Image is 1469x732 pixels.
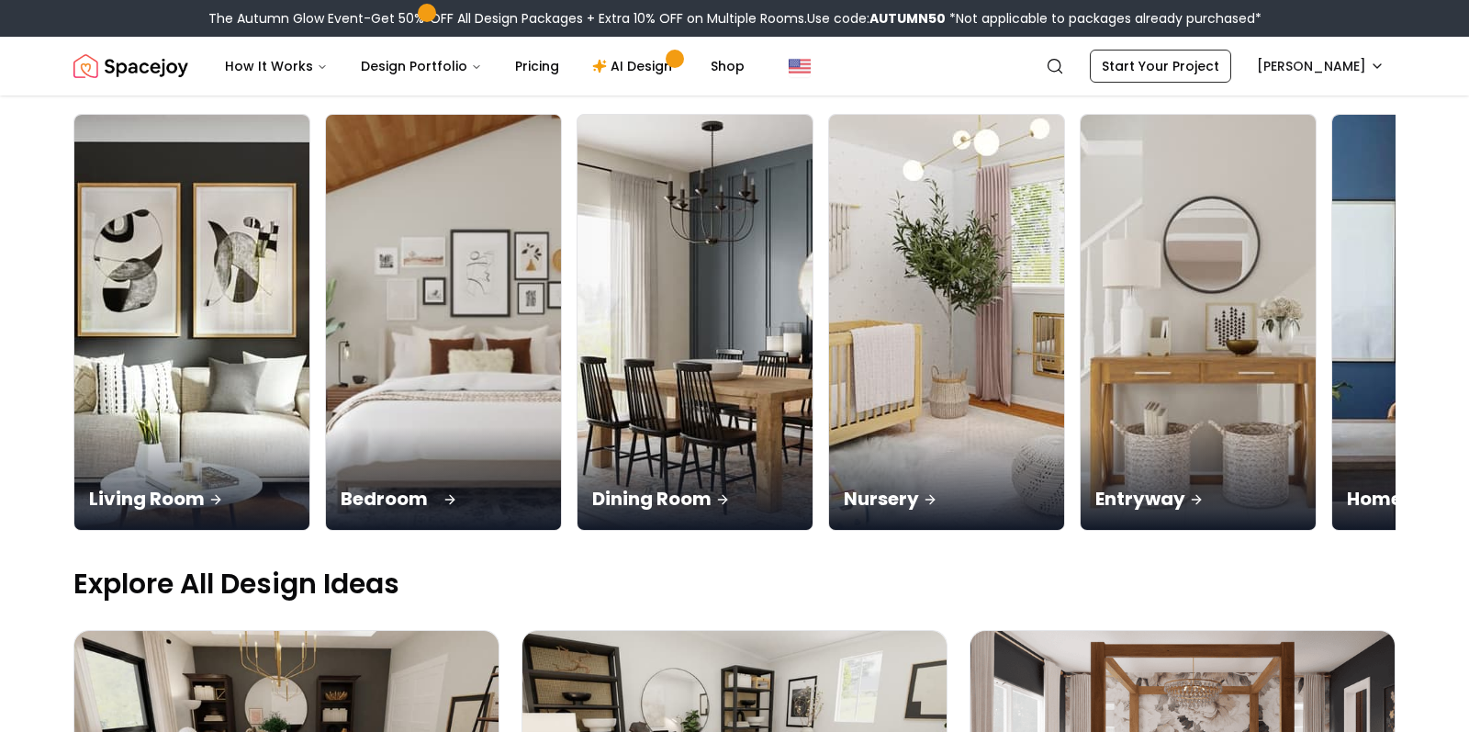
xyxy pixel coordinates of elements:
[844,486,1049,512] p: Nursery
[325,114,562,531] a: BedroomBedroom
[73,37,1396,96] nav: Global
[1081,115,1316,530] img: Entryway
[89,486,295,512] p: Living Room
[829,115,1064,530] img: Nursery
[341,486,546,512] p: Bedroom
[74,115,309,530] img: Living Room
[828,114,1065,531] a: NurseryNursery
[210,48,342,84] button: How It Works
[789,55,811,77] img: United States
[208,9,1262,28] div: The Autumn Glow Event-Get 50% OFF All Design Packages + Extra 10% OFF on Multiple Rooms.
[807,9,946,28] span: Use code:
[73,568,1396,601] p: Explore All Design Ideas
[577,114,813,531] a: Dining RoomDining Room
[1090,50,1231,83] a: Start Your Project
[73,114,310,531] a: Living RoomLiving Room
[320,105,567,541] img: Bedroom
[73,48,188,84] img: Spacejoy Logo
[946,9,1262,28] span: *Not applicable to packages already purchased*
[346,48,497,84] button: Design Portfolio
[869,9,946,28] b: AUTUMN50
[500,48,574,84] a: Pricing
[1080,114,1317,531] a: EntrywayEntryway
[73,48,188,84] a: Spacejoy
[1246,50,1396,83] button: [PERSON_NAME]
[210,48,759,84] nav: Main
[578,115,813,530] img: Dining Room
[696,48,759,84] a: Shop
[1095,486,1301,512] p: Entryway
[592,486,798,512] p: Dining Room
[578,48,692,84] a: AI Design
